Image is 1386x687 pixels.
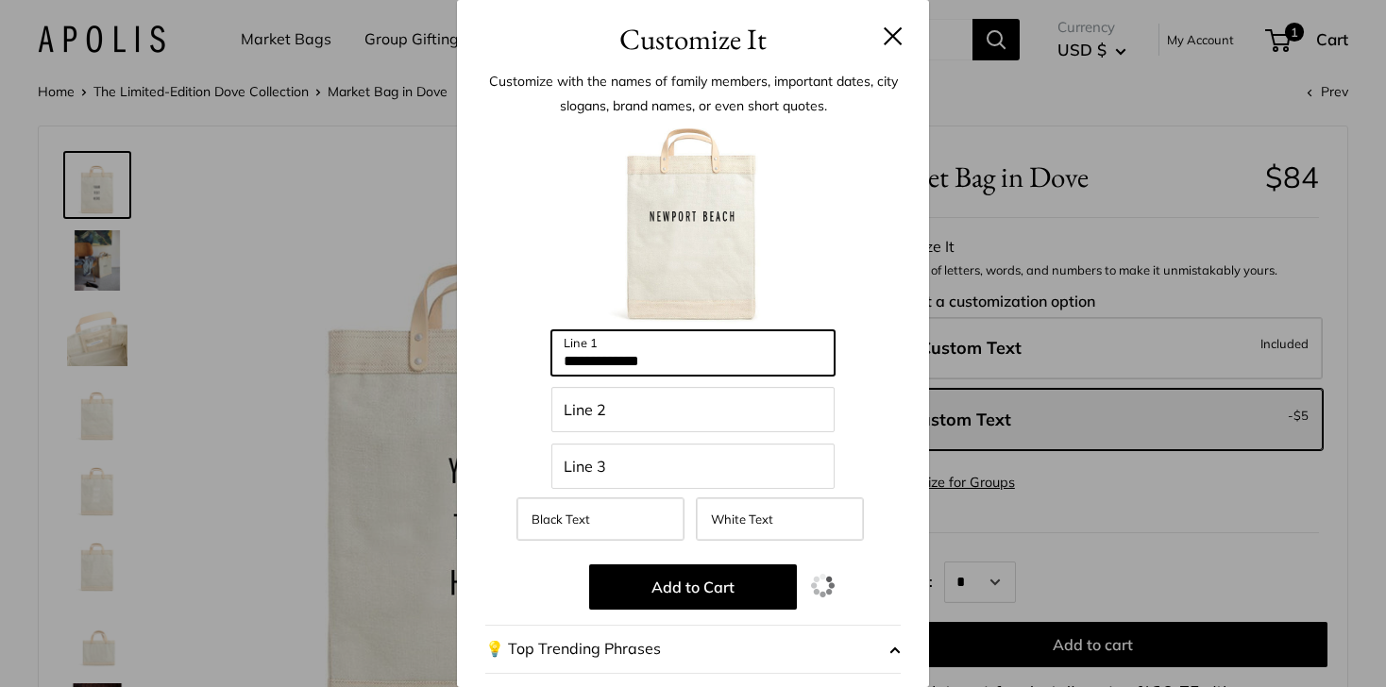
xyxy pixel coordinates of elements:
[696,497,864,541] label: White Text
[532,511,590,527] span: Black Text
[485,69,901,118] p: Customize with the names of family members, important dates, city slogans, brand names, or even s...
[589,564,797,610] button: Add to Cart
[711,511,773,527] span: White Text
[485,17,901,61] h3: Customize It
[589,123,797,330] img: customizer-prod
[811,574,835,597] img: loading.gif
[485,625,901,674] button: 💡 Top Trending Phrases
[516,497,685,541] label: Black Text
